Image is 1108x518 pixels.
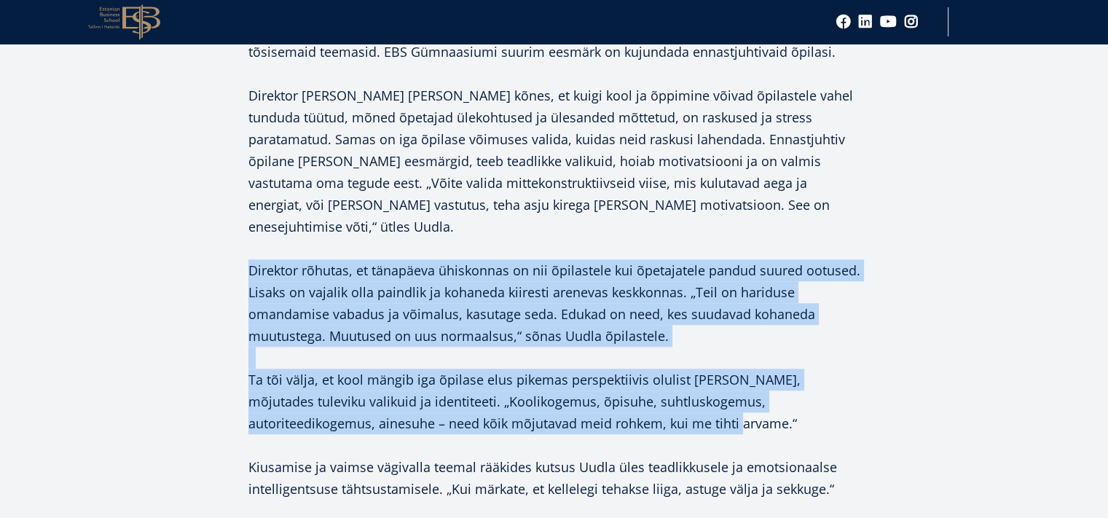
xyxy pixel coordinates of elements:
p: Ta tõi välja, et kool mängib iga õpilase elus pikemas perspektiivis olulist [PERSON_NAME], mõjuta... [248,369,860,434]
a: Youtube [880,15,897,29]
p: Direktor [PERSON_NAME] [PERSON_NAME] kõnes, et kuigi kool ja õppimine võivad õpilastele vahel tun... [248,85,860,238]
a: Linkedin [858,15,873,29]
a: Instagram [904,15,919,29]
a: Facebook [836,15,851,29]
p: Direktor rõhutas, et tänapäeva ühiskonnas on nii õpilastele kui õpetajatele pandud suured ootused... [248,259,860,347]
p: Kiusamise ja vaimse vägivalla teemal rääkides kutsus Uudla üles teadlikkusele ja emotsionaalse in... [248,456,860,500]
